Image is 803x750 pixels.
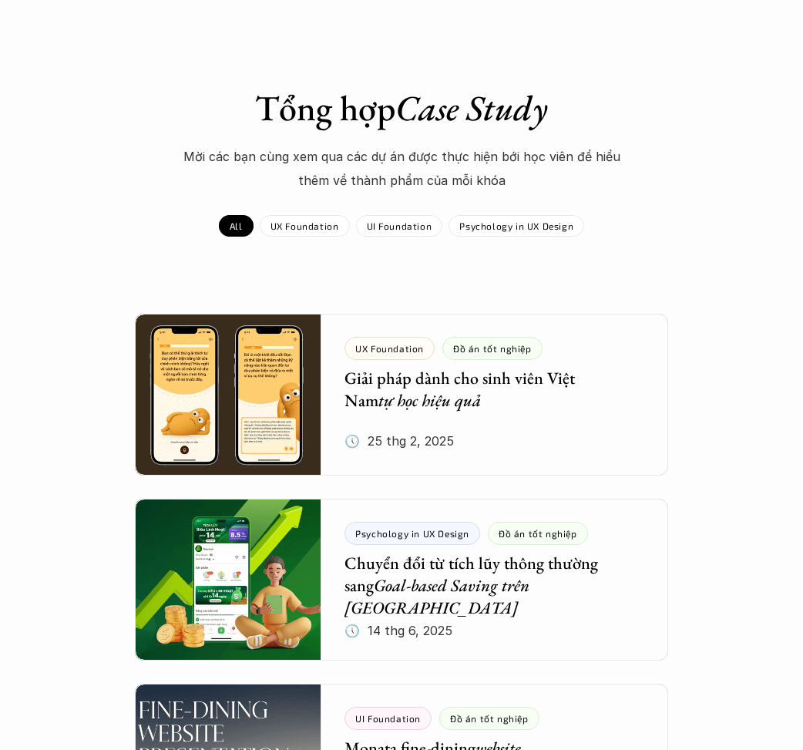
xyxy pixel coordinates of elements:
[270,220,339,231] p: UX Foundation
[395,85,548,131] em: Case Study
[135,314,667,476] a: Giải pháp dành cho sinh viên Việt Namtự học hiệu quả🕔 25 thg 2, 2025
[230,220,243,231] p: All
[367,220,432,231] p: UI Foundation
[170,145,633,192] p: Mời các bạn cùng xem qua các dự án được thực hiện bới học viên để hiểu thêm về thành phẩm của mỗi...
[135,499,667,661] a: Chuyển đổi từ tích lũy thông thường sangGoal-based Saving trên [GEOGRAPHIC_DATA]🕔 14 thg 6, 2025
[132,87,671,129] h1: Tổng hợp
[459,220,573,231] p: Psychology in UX Design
